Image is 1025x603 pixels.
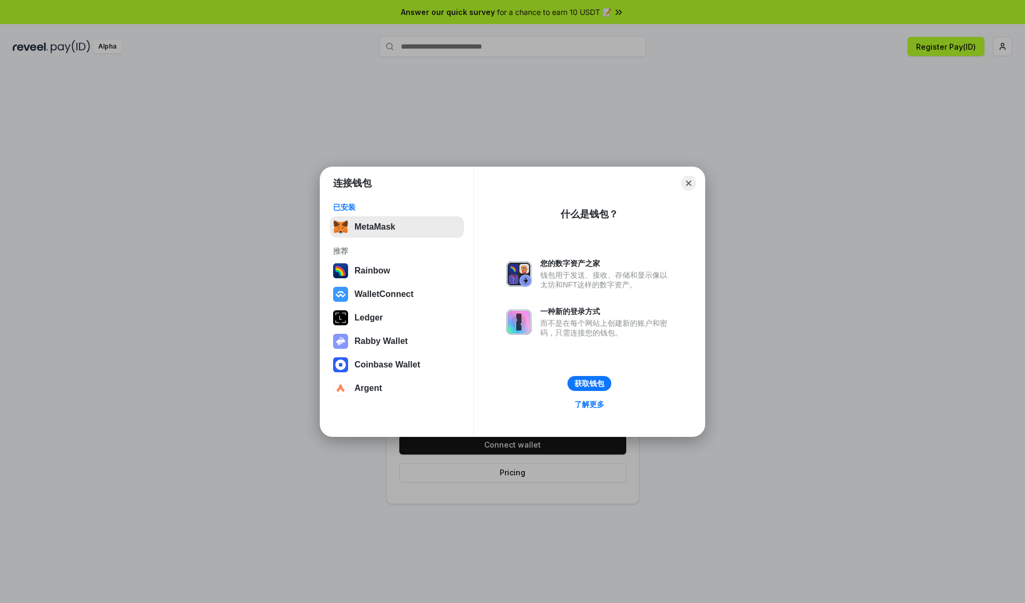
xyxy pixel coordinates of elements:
[354,336,408,346] div: Rabby Wallet
[333,357,348,372] img: svg+xml,%3Csvg%20width%3D%2228%22%20height%3D%2228%22%20viewBox%3D%220%200%2028%2028%22%20fill%3D...
[333,381,348,396] img: svg+xml,%3Csvg%20width%3D%2228%22%20height%3D%2228%22%20viewBox%3D%220%200%2028%2028%22%20fill%3D...
[354,360,420,370] div: Coinbase Wallet
[330,354,464,375] button: Coinbase Wallet
[540,318,673,338] div: 而不是在每个网站上创建新的账户和密码，只需连接您的钱包。
[354,313,383,323] div: Ledger
[568,397,611,411] a: 了解更多
[506,309,532,335] img: svg+xml,%3Csvg%20xmlns%3D%22http%3A%2F%2Fwww.w3.org%2F2000%2Fsvg%22%20fill%3D%22none%22%20viewBox...
[354,222,395,232] div: MetaMask
[333,263,348,278] img: svg+xml,%3Csvg%20width%3D%22120%22%20height%3D%22120%22%20viewBox%3D%220%200%20120%20120%22%20fil...
[330,284,464,305] button: WalletConnect
[574,379,604,388] div: 获取钱包
[354,383,382,393] div: Argent
[561,208,618,221] div: 什么是钱包？
[330,378,464,399] button: Argent
[330,260,464,281] button: Rainbow
[540,307,673,316] div: 一种新的登录方式
[330,331,464,352] button: Rabby Wallet
[333,287,348,302] img: svg+xml,%3Csvg%20width%3D%2228%22%20height%3D%2228%22%20viewBox%3D%220%200%2028%2028%22%20fill%3D...
[333,220,348,234] img: svg+xml,%3Csvg%20fill%3D%22none%22%20height%3D%2233%22%20viewBox%3D%220%200%2035%2033%22%20width%...
[540,270,673,289] div: 钱包用于发送、接收、存储和显示像以太坊和NFT这样的数字资产。
[567,376,611,391] button: 获取钱包
[333,310,348,325] img: svg+xml,%3Csvg%20xmlns%3D%22http%3A%2F%2Fwww.w3.org%2F2000%2Fsvg%22%20width%3D%2228%22%20height%3...
[574,400,604,409] div: 了解更多
[333,334,348,349] img: svg+xml,%3Csvg%20xmlns%3D%22http%3A%2F%2Fwww.w3.org%2F2000%2Fsvg%22%20fill%3D%22none%22%20viewBox...
[506,261,532,287] img: svg+xml,%3Csvg%20xmlns%3D%22http%3A%2F%2Fwww.w3.org%2F2000%2Fsvg%22%20fill%3D%22none%22%20viewBox...
[333,177,372,190] h1: 连接钱包
[330,307,464,328] button: Ledger
[330,216,464,238] button: MetaMask
[681,176,696,191] button: Close
[333,246,461,256] div: 推荐
[354,289,414,299] div: WalletConnect
[540,259,673,268] div: 您的数字资产之家
[354,266,390,276] div: Rainbow
[333,202,461,212] div: 已安装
